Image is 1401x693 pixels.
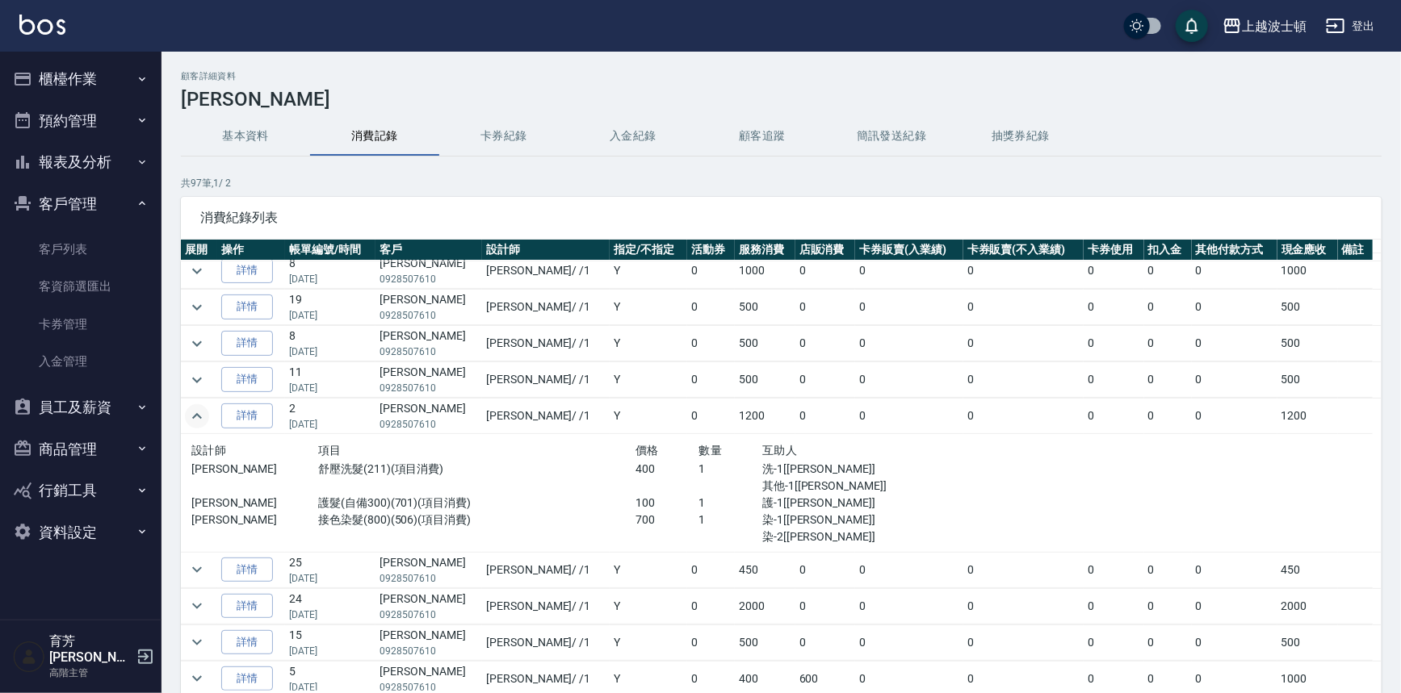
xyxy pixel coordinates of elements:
td: 0 [1144,399,1192,434]
td: 15 [285,624,375,660]
a: 詳情 [221,367,273,392]
td: 0 [795,290,856,325]
td: 0 [963,290,1084,325]
td: [PERSON_NAME] / /1 [482,399,610,434]
p: [DATE] [289,417,371,432]
td: [PERSON_NAME] [375,552,482,587]
a: 客戶列表 [6,231,155,268]
img: Logo [19,15,65,35]
td: 450 [1277,552,1338,587]
p: 其他-1[[PERSON_NAME]] [762,478,953,495]
td: 0 [687,362,735,398]
td: [PERSON_NAME] [375,399,482,434]
td: 0 [1192,624,1277,660]
td: 2000 [735,588,795,624]
td: [PERSON_NAME] [375,326,482,361]
td: [PERSON_NAME] / /1 [482,552,610,587]
p: [PERSON_NAME] [191,511,318,528]
th: 卡券販賣(不入業績) [963,240,1084,261]
td: 0 [687,552,735,587]
th: 服務消費 [735,240,795,261]
td: [PERSON_NAME] / /1 [482,362,610,398]
td: 0 [1084,253,1144,289]
p: 0928507610 [380,571,478,586]
td: 0 [963,399,1084,434]
button: 報表及分析 [6,141,155,183]
td: Y [610,552,687,587]
a: 詳情 [221,258,273,283]
button: expand row [185,630,209,654]
td: Y [610,253,687,289]
td: 500 [1277,624,1338,660]
td: 0 [1192,362,1277,398]
p: [DATE] [289,272,371,286]
td: [PERSON_NAME] [375,588,482,624]
a: 詳情 [221,331,273,356]
td: 0 [963,326,1084,361]
td: 0 [1192,290,1277,325]
td: 0 [795,253,856,289]
p: [DATE] [289,344,371,359]
td: 0 [687,588,735,624]
td: 25 [285,552,375,587]
th: 設計師 [482,240,610,261]
td: [PERSON_NAME] [375,290,482,325]
p: [DATE] [289,607,371,622]
td: 1000 [1277,253,1338,289]
p: 100 [635,495,699,511]
p: [DATE] [289,381,371,395]
p: 共 97 筆, 1 / 2 [181,176,1382,190]
h5: 育芳[PERSON_NAME] [49,633,132,666]
td: 500 [735,290,795,325]
p: 0928507610 [380,644,478,658]
td: 0 [963,552,1084,587]
td: 500 [735,624,795,660]
th: 指定/不指定 [610,240,687,261]
p: 染-1[[PERSON_NAME]] [762,511,953,528]
td: 0 [855,588,963,624]
button: 預約管理 [6,100,155,142]
th: 卡券使用 [1084,240,1144,261]
button: expand row [185,666,209,691]
td: Y [610,326,687,361]
button: 登出 [1319,11,1382,41]
td: [PERSON_NAME] / /1 [482,588,610,624]
td: 0 [963,253,1084,289]
td: 1000 [735,253,795,289]
td: 8 [285,326,375,361]
td: 0 [1084,362,1144,398]
button: expand row [185,557,209,582]
p: 洗-1[[PERSON_NAME]] [762,461,953,478]
td: [PERSON_NAME] / /1 [482,624,610,660]
td: 0 [855,253,963,289]
p: [DATE] [289,308,371,323]
td: 0 [855,624,963,660]
th: 扣入金 [1144,240,1192,261]
td: 0 [795,624,856,660]
p: 1 [699,495,763,511]
th: 現金應收 [1277,240,1338,261]
p: 0928507610 [380,417,478,432]
td: 2000 [1277,588,1338,624]
th: 其他付款方式 [1192,240,1277,261]
button: 入金紀錄 [568,117,698,156]
img: Person [13,641,45,673]
span: 消費紀錄列表 [200,210,1362,226]
td: 1200 [735,399,795,434]
td: 0 [687,290,735,325]
td: 0 [1144,552,1192,587]
td: 0 [795,399,856,434]
th: 店販消費 [795,240,856,261]
td: 2 [285,399,375,434]
div: 上越波士頓 [1242,16,1307,36]
a: 卡券管理 [6,306,155,343]
button: 商品管理 [6,428,155,470]
th: 操作 [217,240,285,261]
p: [DATE] [289,644,371,658]
p: 染-2[[PERSON_NAME]] [762,528,953,545]
span: 數量 [699,444,723,457]
span: 互助人 [762,444,797,457]
span: 價格 [635,444,659,457]
td: 11 [285,362,375,398]
td: 0 [855,399,963,434]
